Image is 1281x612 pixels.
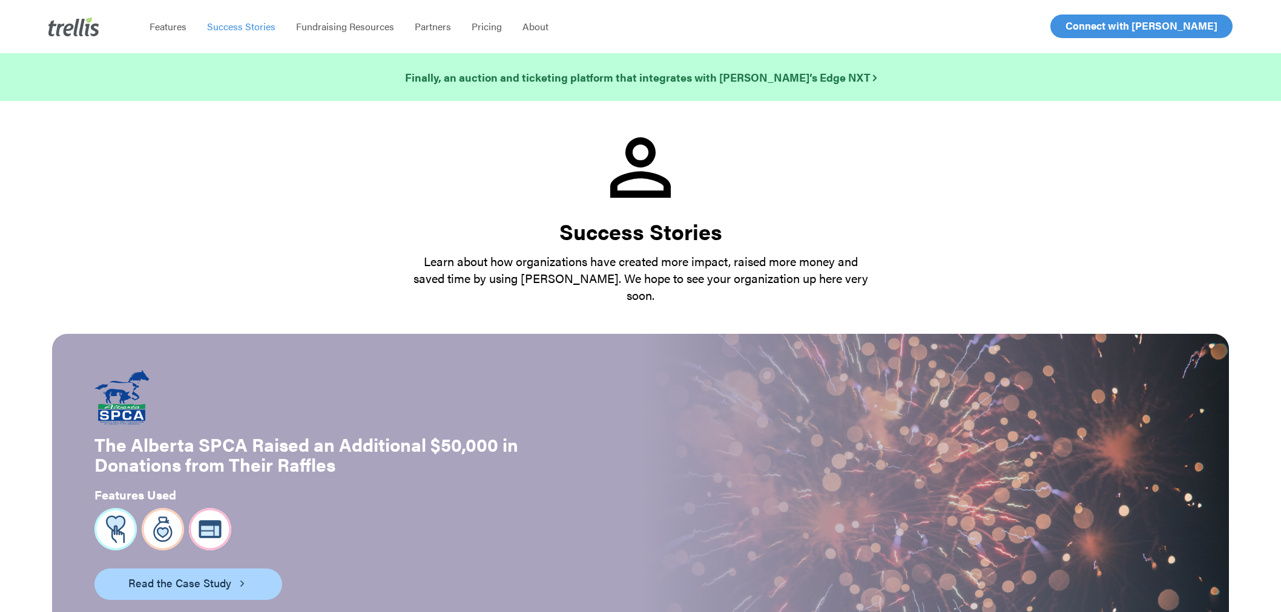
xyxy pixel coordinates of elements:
a: Connect with [PERSON_NAME] [1050,15,1233,38]
a: Success Stories [197,21,286,33]
span: Success Stories [207,19,275,33]
p: Learn about how organizations have created more impact, raised more money and saved time by using... [410,253,871,304]
span: Features [150,19,186,33]
a: Features [139,21,197,33]
a: About [512,21,559,33]
img: success_stories_icon.svg [610,137,671,198]
img: Group-11637.svg [189,508,231,550]
span: Pricing [472,19,502,33]
a: Partners [404,21,461,33]
span: Fundraising Resources [296,19,394,33]
img: Group-11644-1.svg [142,508,184,550]
strong: Success Stories [559,215,722,247]
a: Fundraising Resources [286,21,404,33]
span: Partners [415,19,451,33]
strong: Features Used [94,486,176,503]
img: Group-10137.svg [94,508,137,550]
span: Connect with [PERSON_NAME] [1065,18,1217,33]
img: Trellis [48,17,99,36]
span: Read the Case Study [128,575,231,591]
strong: Finally, an auction and ticketing platform that integrates with [PERSON_NAME]’s Edge NXT [405,70,877,85]
a: Finally, an auction and ticketing platform that integrates with [PERSON_NAME]’s Edge NXT [405,69,877,86]
strong: The Alberta SPCA Raised an Additional $50,000 in Donations from Their Raffles [94,431,518,477]
span: About [522,19,548,33]
a: Read the Case Study [94,568,282,600]
a: Pricing [461,21,512,33]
